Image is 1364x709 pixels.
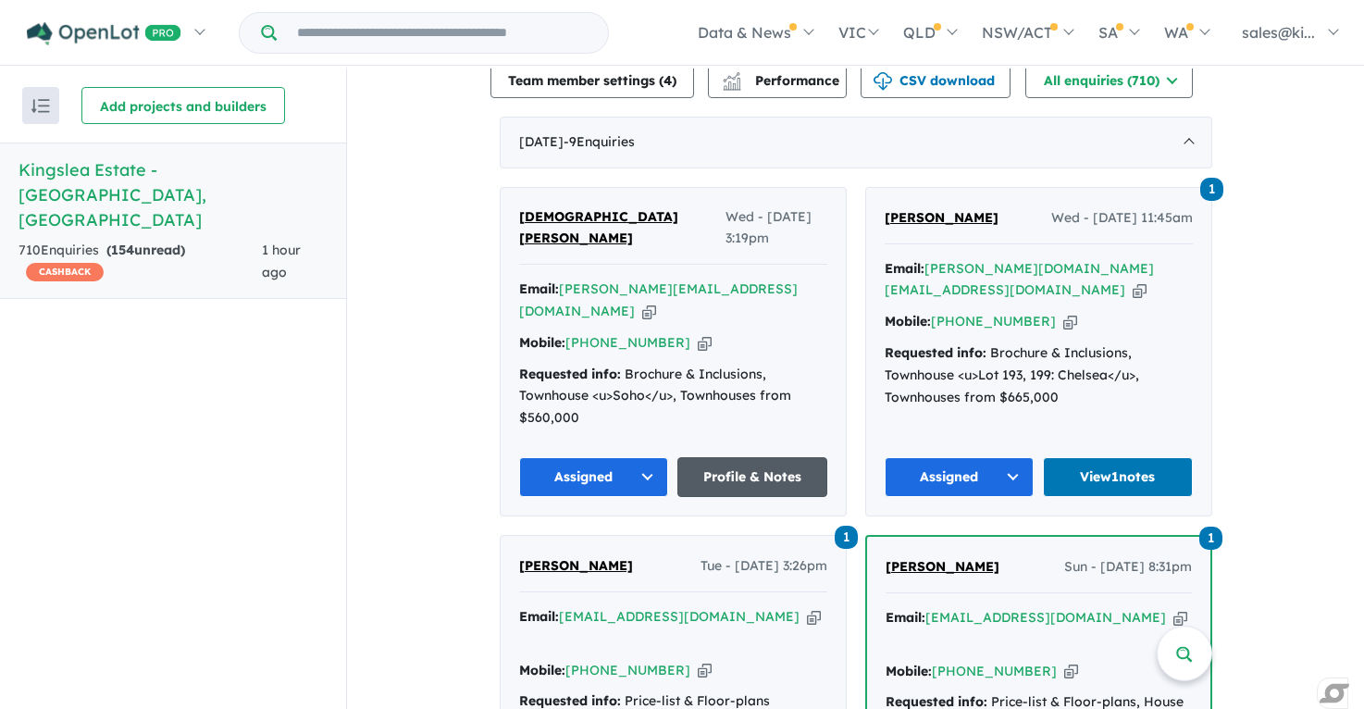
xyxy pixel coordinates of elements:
a: Profile & Notes [677,457,827,497]
button: Team member settings (4) [490,61,694,98]
strong: Mobile: [885,313,931,330]
img: download icon [874,72,892,91]
div: 710 Enquir ies [19,240,262,284]
span: 1 hour ago [262,242,301,280]
img: sort.svg [31,99,50,113]
button: Assigned [519,457,669,497]
div: Brochure & Inclusions, Townhouse <u>Lot 193, 199: Chelsea</u>, Townhouses from $665,000 [885,342,1193,408]
span: 1 [1200,178,1223,201]
button: Copy [1173,608,1187,628]
strong: Requested info: [519,366,621,382]
strong: Mobile: [519,334,565,351]
span: - 9 Enquir ies [564,133,635,150]
input: Try estate name, suburb, builder or developer [280,13,604,53]
span: [PERSON_NAME] [885,209,998,226]
button: CSV download [861,61,1011,98]
span: 1 [1199,527,1222,550]
a: [PERSON_NAME][DOMAIN_NAME][EMAIL_ADDRESS][DOMAIN_NAME] [885,260,1154,299]
a: [EMAIL_ADDRESS][DOMAIN_NAME] [925,609,1166,626]
strong: Mobile: [886,663,932,679]
span: [DEMOGRAPHIC_DATA][PERSON_NAME] [519,208,678,247]
span: 154 [111,242,134,258]
a: 1 [1200,176,1223,201]
button: Performance [708,61,847,98]
span: Sun - [DATE] 8:31pm [1064,556,1192,578]
a: [PHONE_NUMBER] [931,313,1056,330]
span: CASHBACK [26,263,104,281]
strong: ( unread) [106,242,185,258]
a: [PERSON_NAME] [885,207,998,230]
a: [EMAIL_ADDRESS][DOMAIN_NAME] [559,608,800,625]
a: View1notes [1043,457,1193,497]
strong: Requested info: [519,692,621,709]
span: [PERSON_NAME] [519,557,633,574]
strong: Requested info: [885,344,986,361]
span: 1 [835,526,858,549]
strong: Mobile: [519,662,565,678]
img: Openlot PRO Logo White [27,22,181,45]
a: [PERSON_NAME] [519,555,633,578]
button: Copy [642,302,656,321]
span: Wed - [DATE] 11:45am [1051,207,1193,230]
span: [PERSON_NAME] [886,558,999,575]
a: [PERSON_NAME][EMAIL_ADDRESS][DOMAIN_NAME] [519,280,798,319]
a: [PHONE_NUMBER] [565,662,690,678]
img: bar-chart.svg [723,78,741,90]
a: 1 [1199,525,1222,550]
a: [PHONE_NUMBER] [565,334,690,351]
button: All enquiries (710) [1025,61,1193,98]
a: [DEMOGRAPHIC_DATA][PERSON_NAME] [519,206,726,251]
img: line-chart.svg [723,72,739,82]
span: sales@ki... [1242,23,1315,42]
a: [PERSON_NAME] [886,556,999,578]
span: Performance [725,72,839,89]
button: Assigned [885,457,1035,497]
span: Tue - [DATE] 3:26pm [701,555,827,578]
button: Copy [698,661,712,680]
strong: Email: [886,609,925,626]
div: Brochure & Inclusions, Townhouse <u>Soho</u>, Townhouses from $560,000 [519,364,827,429]
div: [DATE] [500,117,1212,168]
h5: Kingslea Estate - [GEOGRAPHIC_DATA] , [GEOGRAPHIC_DATA] [19,157,328,232]
button: Add projects and builders [81,87,285,124]
a: 1 [835,524,858,549]
button: Copy [698,333,712,353]
span: Wed - [DATE] 3:19pm [725,206,826,251]
button: Copy [1133,280,1147,300]
span: 4 [663,72,672,89]
button: Copy [1064,662,1078,681]
button: Copy [1063,312,1077,331]
strong: Email: [885,260,924,277]
button: Copy [807,607,821,627]
strong: Email: [519,280,559,297]
strong: Email: [519,608,559,625]
a: [PHONE_NUMBER] [932,663,1057,679]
